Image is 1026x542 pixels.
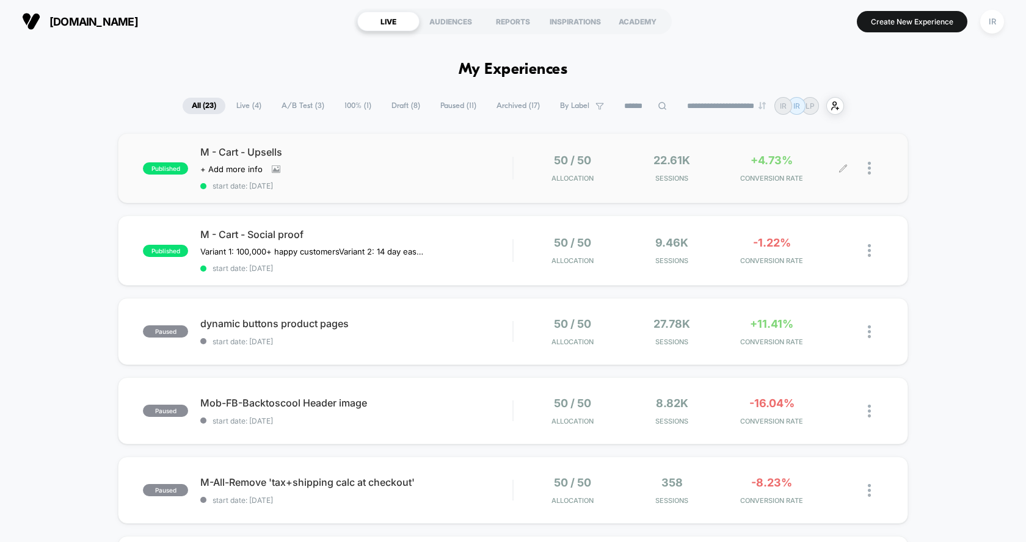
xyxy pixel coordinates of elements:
span: -1.22% [753,236,791,249]
img: close [868,325,871,338]
p: LP [806,101,815,110]
span: All ( 23 ) [183,98,225,114]
span: Allocation [551,256,594,265]
img: close [868,484,871,497]
button: Create New Experience [857,11,967,32]
span: By Label [560,101,589,110]
span: CONVERSION RATE [725,496,818,505]
span: Archived ( 17 ) [487,98,549,114]
span: -8.23% [751,476,792,489]
span: start date: [DATE] [200,416,512,425]
div: LIVE [357,12,420,31]
span: start date: [DATE] [200,337,512,346]
span: Allocation [551,417,594,425]
span: paused [143,405,188,417]
span: 50 / 50 [554,317,591,330]
span: A/B Test ( 3 ) [272,98,333,114]
span: 50 / 50 [554,236,591,249]
img: close [868,162,871,175]
span: start date: [DATE] [200,496,512,505]
span: published [143,245,188,257]
span: 27.78k [653,317,690,330]
span: +4.73% [751,154,793,167]
img: close [868,405,871,417]
span: M - Cart - Social proof [200,228,512,240]
span: Mob-FB-Backtoscool Header image [200,397,512,409]
span: Sessions [625,496,719,505]
span: M - Cart - Upsells [200,146,512,158]
span: CONVERSION RATE [725,256,818,265]
span: Allocation [551,496,594,505]
span: Sessions [625,417,719,425]
span: Sessions [625,174,719,182]
span: 8.82k [656,397,688,410]
span: M-All-Remove 'tax+shipping calc at checkout' [200,476,512,488]
span: Draft ( 8 ) [382,98,429,114]
span: start date: [DATE] [200,264,512,273]
span: -16.04% [749,397,795,410]
span: CONVERSION RATE [725,417,818,425]
span: Sessions [625,338,719,346]
div: ACADEMY [606,12,669,31]
span: CONVERSION RATE [725,338,818,346]
div: REPORTS [482,12,544,31]
span: paused [143,484,188,496]
img: end [759,102,766,109]
span: 50 / 50 [554,397,591,410]
button: [DOMAIN_NAME] [18,12,142,31]
span: Allocation [551,174,594,182]
span: 358 [661,476,683,489]
h1: My Experiences [459,61,568,79]
span: Sessions [625,256,719,265]
span: paused [143,325,188,338]
img: close [868,244,871,257]
span: 9.46k [655,236,688,249]
p: IR [793,101,800,110]
span: [DOMAIN_NAME] [49,15,138,28]
span: 50 / 50 [554,476,591,489]
span: dynamic buttons product pages [200,317,512,330]
span: Live ( 4 ) [227,98,271,114]
span: Variant 1: 100,000+ happy customersVariant 2: 14 day easy returns (paused) [200,247,427,256]
span: 50 / 50 [554,154,591,167]
span: +11.41% [750,317,793,330]
button: IR [977,9,1008,34]
span: 22.61k [653,154,690,167]
p: IR [780,101,787,110]
span: 100% ( 1 ) [335,98,380,114]
span: Allocation [551,338,594,346]
span: Paused ( 11 ) [431,98,486,114]
span: + Add more info [200,164,263,174]
span: CONVERSION RATE [725,174,818,182]
img: Visually logo [22,12,40,31]
div: INSPIRATIONS [544,12,606,31]
div: IR [980,10,1004,34]
div: AUDIENCES [420,12,482,31]
span: published [143,162,188,175]
span: start date: [DATE] [200,181,512,190]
